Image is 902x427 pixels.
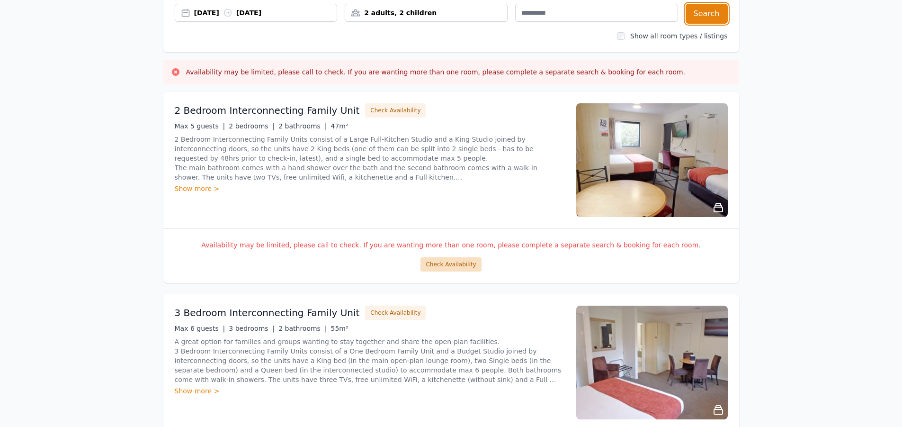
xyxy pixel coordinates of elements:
[365,306,426,320] button: Check Availability
[175,306,360,319] h3: 3 Bedroom Interconnecting Family Unit
[175,386,565,396] div: Show more >
[175,325,225,332] span: Max 6 guests |
[278,122,327,130] span: 2 bathrooms |
[331,325,348,332] span: 55m²
[365,103,426,118] button: Check Availability
[175,184,565,193] div: Show more >
[175,337,565,384] p: A great option for families and groups wanting to stay together and share the open-plan facilitie...
[229,325,275,332] span: 3 bedrooms |
[194,8,337,18] div: [DATE] [DATE]
[686,4,728,24] button: Search
[229,122,275,130] span: 2 bedrooms |
[175,104,360,117] h3: 2 Bedroom Interconnecting Family Unit
[175,122,225,130] span: Max 5 guests |
[331,122,348,130] span: 47m²
[630,32,727,40] label: Show all room types / listings
[175,240,728,250] p: Availability may be limited, please call to check. If you are wanting more than one room, please ...
[175,135,565,182] p: 2 Bedroom Interconnecting Family Units consist of a Large Full-Kitchen Studio and a King Studio j...
[345,8,507,18] div: 2 adults, 2 children
[278,325,327,332] span: 2 bathrooms |
[420,257,481,272] button: Check Availability
[186,67,686,77] h3: Availability may be limited, please call to check. If you are wanting more than one room, please ...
